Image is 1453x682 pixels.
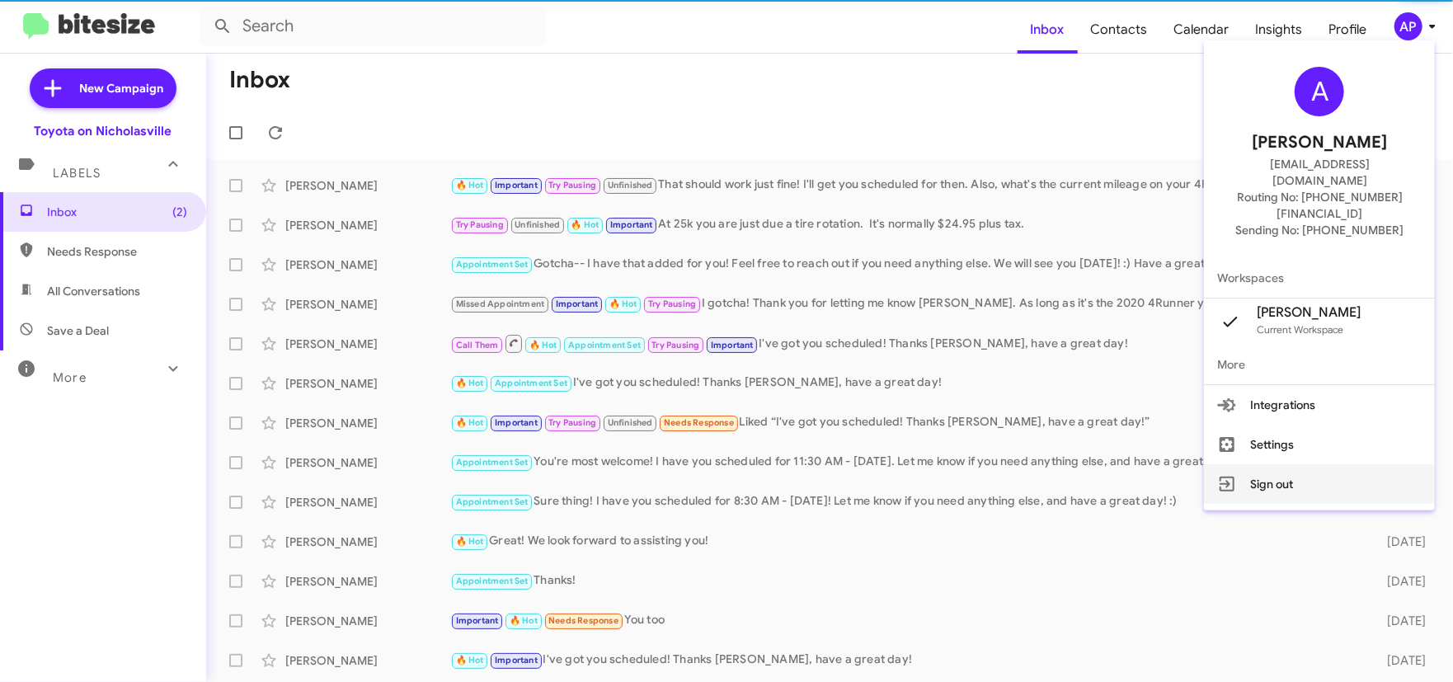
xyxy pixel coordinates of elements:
button: Settings [1204,425,1435,464]
span: Workspaces [1204,258,1435,298]
div: A [1295,67,1344,116]
span: Sending No: [PHONE_NUMBER] [1235,222,1404,238]
span: [PERSON_NAME] [1252,129,1387,156]
span: [EMAIL_ADDRESS][DOMAIN_NAME] [1224,156,1415,189]
button: Sign out [1204,464,1435,504]
span: [PERSON_NAME] [1257,304,1361,321]
button: Integrations [1204,385,1435,425]
span: More [1204,345,1435,384]
span: Routing No: [PHONE_NUMBER][FINANCIAL_ID] [1224,189,1415,222]
span: Current Workspace [1257,323,1343,336]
